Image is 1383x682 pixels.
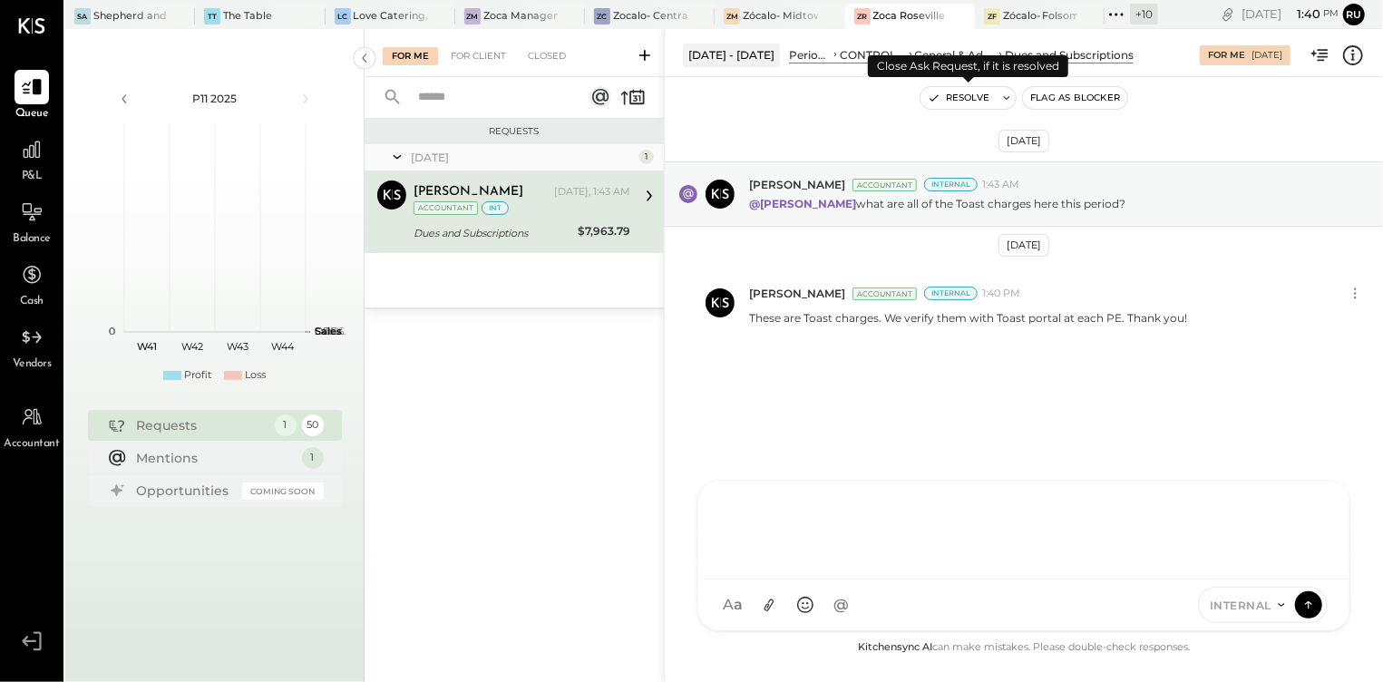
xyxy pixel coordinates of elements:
[749,196,1125,211] p: what are all of the Toast charges here this period?
[834,596,850,614] span: @
[1323,7,1339,20] span: pm
[724,8,740,24] div: ZM
[734,596,743,614] span: a
[716,589,749,621] button: Aa
[982,178,1019,192] span: 1:43 AM
[1,70,63,122] a: Queue
[1130,4,1158,24] div: + 10
[13,356,52,373] span: Vendors
[109,325,115,337] text: 0
[613,9,687,24] div: Zocalo- Central Kitchen (Commissary)
[184,368,211,383] div: Profit
[137,482,233,500] div: Opportunities
[998,130,1049,152] div: [DATE]
[13,231,51,248] span: Balance
[840,47,905,63] div: CONTROLLABLE EXPENSES
[15,106,49,122] span: Queue
[924,287,978,300] div: Internal
[998,234,1049,257] div: [DATE]
[639,150,654,164] div: 1
[383,47,438,65] div: For Me
[20,294,44,310] span: Cash
[22,169,43,185] span: P&L
[743,9,817,24] div: Zócalo- Midtown (Zoca Inc.)
[789,47,831,63] div: Period P&L
[93,9,168,24] div: Shepherd and [PERSON_NAME]
[1210,598,1271,613] span: INTERNAL
[982,287,1020,301] span: 1:40 PM
[594,8,610,24] div: ZC
[442,47,515,65] div: For Client
[271,340,295,353] text: W44
[578,222,630,240] div: $7,963.79
[1,400,63,453] a: Accountant
[137,340,157,353] text: W41
[315,325,342,337] text: Sales
[302,447,324,469] div: 1
[1,320,63,373] a: Vendors
[1252,49,1282,62] div: [DATE]
[227,340,248,353] text: W43
[414,201,478,215] div: Accountant
[749,310,1187,326] p: These are Toast charges. We verify them with Toast portal at each PE. Thank you!
[482,201,509,215] div: int
[245,368,266,383] div: Loss
[242,482,324,500] div: Coming Soon
[1343,4,1365,25] button: Ru
[854,8,871,24] div: ZR
[920,87,997,109] button: Resolve
[1005,47,1134,63] div: Dues and Subscriptions
[825,589,858,621] button: @
[1023,87,1127,109] button: Flag as Blocker
[204,8,220,24] div: TT
[1284,5,1320,23] span: 1 : 40
[414,224,572,242] div: Dues and Subscriptions
[138,91,292,106] div: P11 2025
[181,340,203,353] text: W42
[1,258,63,310] a: Cash
[464,8,481,24] div: ZM
[411,150,635,165] div: [DATE]
[275,414,297,436] div: 1
[852,287,917,300] div: Accountant
[519,47,575,65] div: Closed
[749,197,856,210] strong: @[PERSON_NAME]
[868,55,1068,77] div: Close Ask Request, if it is resolved
[984,8,1000,24] div: ZF
[354,9,428,24] div: Love Catering, Inc.
[1208,49,1245,62] div: For Me
[414,183,523,201] div: [PERSON_NAME]
[374,125,655,138] div: Requests
[852,179,917,191] div: Accountant
[137,416,266,434] div: Requests
[915,47,996,63] div: General & Administrative Expenses
[1,195,63,248] a: Balance
[1,132,63,185] a: P&L
[335,8,351,24] div: LC
[5,436,60,453] span: Accountant
[137,449,293,467] div: Mentions
[1219,5,1237,24] div: copy link
[74,8,91,24] div: Sa
[1003,9,1077,24] div: Zócalo- Folsom
[924,178,978,191] div: Internal
[1242,5,1339,23] div: [DATE]
[749,177,845,192] span: [PERSON_NAME]
[554,185,630,200] div: [DATE], 1:43 AM
[223,9,272,24] div: The Table
[749,286,845,301] span: [PERSON_NAME]
[873,9,948,24] div: Zoca Roseville Inc.
[302,414,324,436] div: 50
[483,9,558,24] div: Zoca Management Services Inc
[683,44,780,66] div: [DATE] - [DATE]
